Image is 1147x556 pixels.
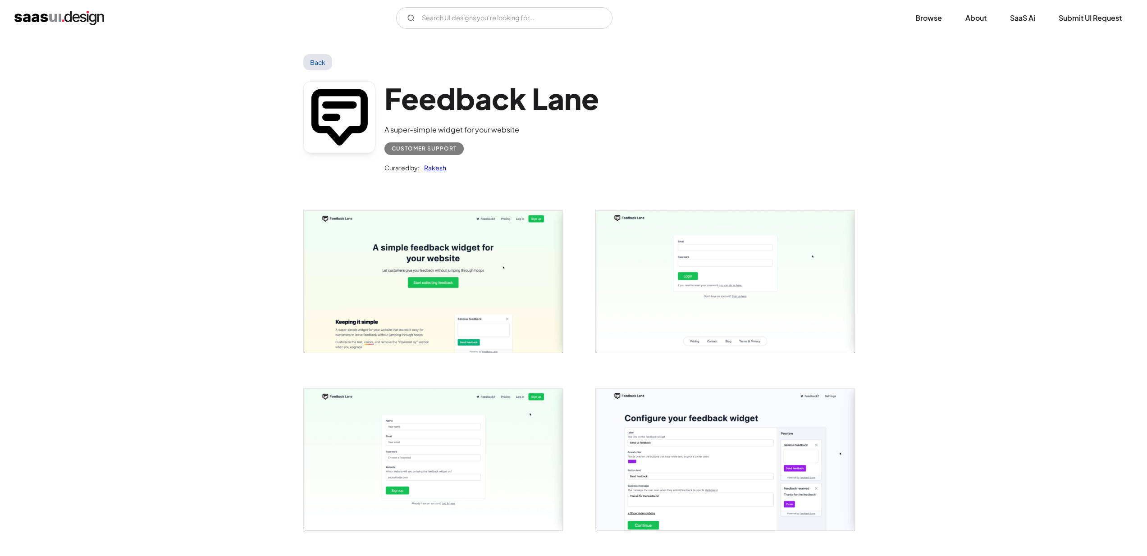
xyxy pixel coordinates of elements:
[420,162,446,173] a: Rakesh
[14,11,104,25] a: home
[905,8,953,28] a: Browse
[304,389,562,531] img: 64fab951676de36d078c9162_Feedback%20Lane%20Sign%20up.jpg
[303,54,333,70] a: Back
[596,211,855,353] a: open lightbox
[392,143,457,154] div: Customer Support
[396,7,612,29] input: Search UI designs you're looking for...
[1048,8,1133,28] a: Submit UI Request
[304,211,562,353] img: 64fab93ab37f6f9b5ae0aab6_Feedback%20Lane%20Home%20Screen.jpg
[396,7,612,29] form: Email Form
[384,81,599,116] h1: Feedback Lane
[304,211,562,353] a: open lightbox
[384,162,420,173] div: Curated by:
[596,389,855,531] img: 64fab9515d98a221695be4d5_Feedback%20Lane%20Configure%20Feedback%20widgets.jpg
[596,211,855,353] img: 64fab952fc3e102b1c417fa9_Feedback%20Lane%20Login.jpg
[999,8,1046,28] a: SaaS Ai
[955,8,997,28] a: About
[304,389,562,531] a: open lightbox
[384,124,599,135] div: A super-simple widget for your website
[596,389,855,531] a: open lightbox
